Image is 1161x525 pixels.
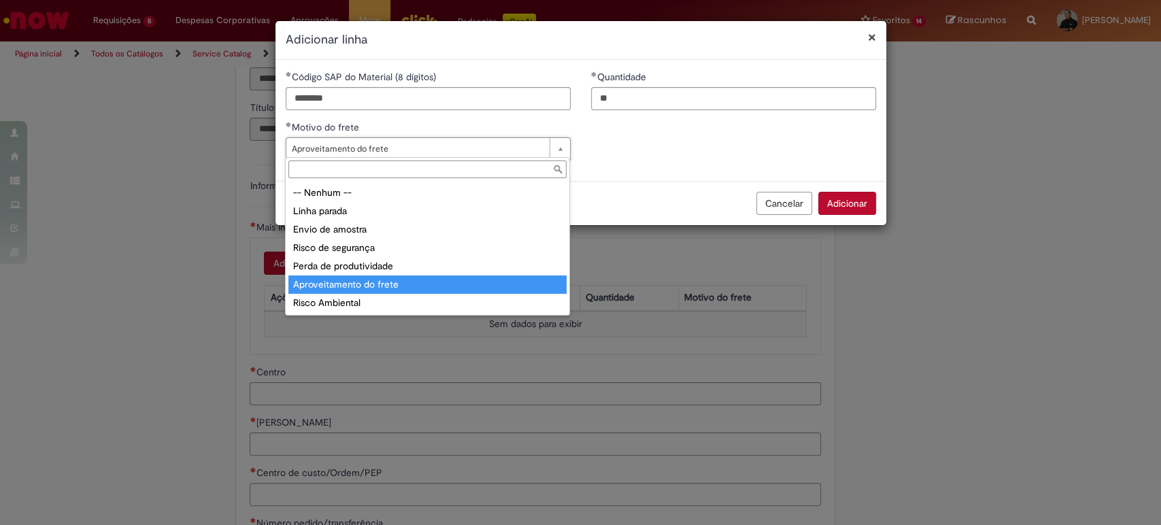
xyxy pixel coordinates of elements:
div: -- Nenhum -- [288,184,567,202]
ul: Motivo do frete [286,181,569,315]
div: Perda de produtividade [288,257,567,275]
div: Risco Ambiental [288,294,567,312]
div: Aproveitamento do frete [288,275,567,294]
div: Envio de amostra [288,220,567,239]
div: Risco de segurança [288,239,567,257]
div: Linha parada [288,202,567,220]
